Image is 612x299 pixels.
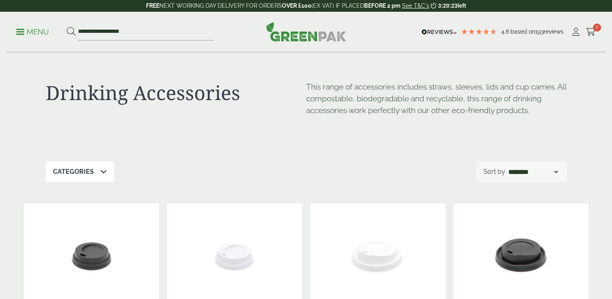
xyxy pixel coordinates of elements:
a: Menu [16,27,49,35]
i: Cart [586,28,596,36]
i: My Account [571,28,581,36]
img: GreenPak Supplies [266,22,346,41]
span: 0 [593,23,601,32]
p: Sort by [483,167,505,177]
div: 4.8 Stars [461,28,497,35]
span: 4.8 [501,28,510,35]
span: 193 [535,28,544,35]
strong: BEFORE 2 pm [364,2,400,9]
p: This range of accessories includes straws, sleeves, lids and cup carries. All compostable, biodeg... [306,81,567,116]
img: REVIEWS.io [421,29,457,35]
strong: FREE [146,2,159,9]
p: Menu [16,27,49,37]
span: 3:20:23 [438,2,457,9]
span: Based on [510,28,535,35]
p: Categories [53,167,94,177]
span: reviews [544,28,563,35]
select: Shop order [507,167,559,177]
a: 0 [586,26,596,38]
a: See T&C's [402,2,429,9]
span: left [457,2,466,9]
strong: OVER £100 [282,2,311,9]
h1: Drinking Accessories [46,81,306,105]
